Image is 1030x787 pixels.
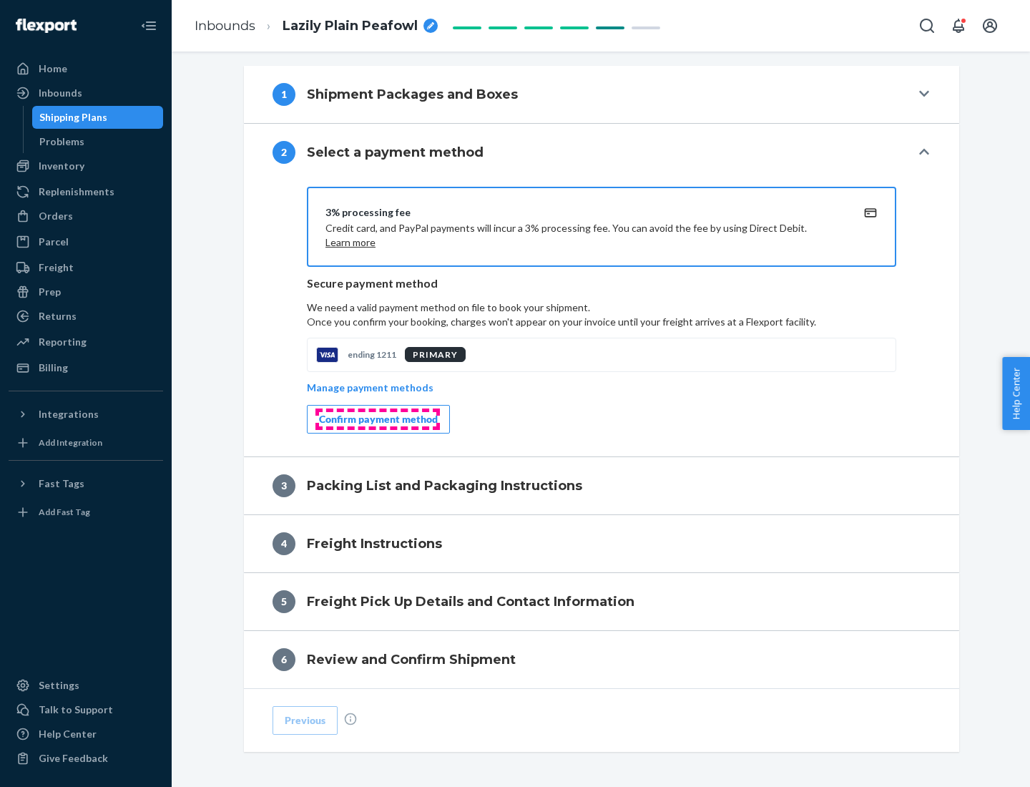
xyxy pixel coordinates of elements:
[39,135,84,149] div: Problems
[325,235,376,250] button: Learn more
[9,723,163,746] a: Help Center
[913,11,941,40] button: Open Search Box
[39,751,108,766] div: Give Feedback
[9,431,163,454] a: Add Integration
[39,476,84,491] div: Fast Tags
[976,11,1004,40] button: Open account menu
[307,85,518,104] h4: Shipment Packages and Boxes
[39,235,69,249] div: Parcel
[39,159,84,173] div: Inventory
[9,698,163,721] a: Talk to Support
[9,747,163,770] button: Give Feedback
[244,124,959,181] button: 2Select a payment method
[944,11,973,40] button: Open notifications
[325,205,843,220] div: 3% processing fee
[39,407,99,421] div: Integrations
[39,110,107,124] div: Shipping Plans
[9,472,163,495] button: Fast Tags
[9,82,163,104] a: Inbounds
[195,18,255,34] a: Inbounds
[9,57,163,80] a: Home
[9,403,163,426] button: Integrations
[273,590,295,613] div: 5
[39,506,90,518] div: Add Fast Tag
[325,221,843,250] p: Credit card, and PayPal payments will incur a 3% processing fee. You can avoid the fee by using D...
[9,356,163,379] a: Billing
[283,17,418,36] span: Lazily Plain Peafowl
[16,19,77,33] img: Flexport logo
[39,309,77,323] div: Returns
[307,275,896,292] p: Secure payment method
[9,674,163,697] a: Settings
[39,678,79,693] div: Settings
[9,155,163,177] a: Inventory
[9,230,163,253] a: Parcel
[307,381,433,395] p: Manage payment methods
[273,532,295,555] div: 4
[273,83,295,106] div: 1
[244,66,959,123] button: 1Shipment Packages and Boxes
[39,703,113,717] div: Talk to Support
[39,86,82,100] div: Inbounds
[1002,357,1030,430] button: Help Center
[9,280,163,303] a: Prep
[39,361,68,375] div: Billing
[244,573,959,630] button: 5Freight Pick Up Details and Contact Information
[307,300,896,329] p: We need a valid payment method on file to book your shipment.
[39,285,61,299] div: Prep
[307,650,516,669] h4: Review and Confirm Shipment
[273,706,338,735] button: Previous
[32,130,164,153] a: Problems
[273,648,295,671] div: 6
[244,515,959,572] button: 4Freight Instructions
[307,476,582,495] h4: Packing List and Packaging Instructions
[244,457,959,514] button: 3Packing List and Packaging Instructions
[39,260,74,275] div: Freight
[9,305,163,328] a: Returns
[307,534,442,553] h4: Freight Instructions
[273,141,295,164] div: 2
[39,209,73,223] div: Orders
[39,335,87,349] div: Reporting
[183,5,449,47] ol: breadcrumbs
[307,315,896,329] p: Once you confirm your booking, charges won't appear on your invoice until your freight arrives at...
[273,474,295,497] div: 3
[39,727,97,741] div: Help Center
[134,11,163,40] button: Close Navigation
[39,62,67,76] div: Home
[244,631,959,688] button: 6Review and Confirm Shipment
[32,106,164,129] a: Shipping Plans
[307,143,484,162] h4: Select a payment method
[307,405,450,434] button: Confirm payment method
[9,256,163,279] a: Freight
[9,501,163,524] a: Add Fast Tag
[9,331,163,353] a: Reporting
[39,436,102,449] div: Add Integration
[9,180,163,203] a: Replenishments
[319,412,438,426] div: Confirm payment method
[307,592,634,611] h4: Freight Pick Up Details and Contact Information
[405,347,466,362] div: PRIMARY
[9,205,163,228] a: Orders
[348,348,396,361] p: ending 1211
[39,185,114,199] div: Replenishments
